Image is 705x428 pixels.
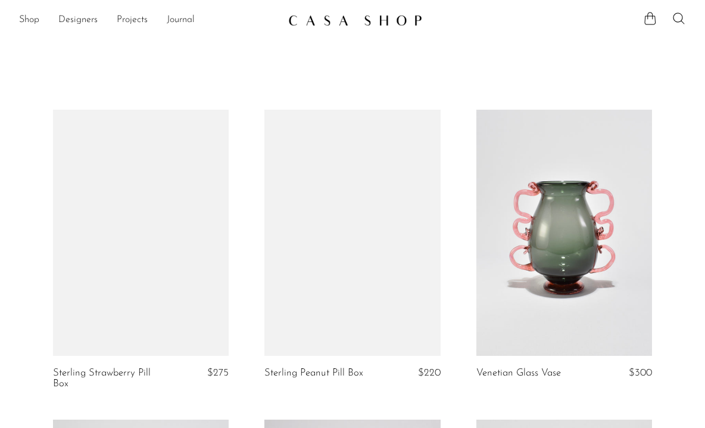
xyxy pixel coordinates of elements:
span: $300 [629,368,652,378]
a: Journal [167,13,195,28]
nav: Desktop navigation [19,10,279,30]
span: $220 [418,368,441,378]
a: Sterling Peanut Pill Box [264,368,363,379]
a: Designers [58,13,98,28]
span: $275 [207,368,229,378]
a: Sterling Strawberry Pill Box [53,368,169,390]
a: Shop [19,13,39,28]
a: Venetian Glass Vase [476,368,561,379]
ul: NEW HEADER MENU [19,10,279,30]
a: Projects [117,13,148,28]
